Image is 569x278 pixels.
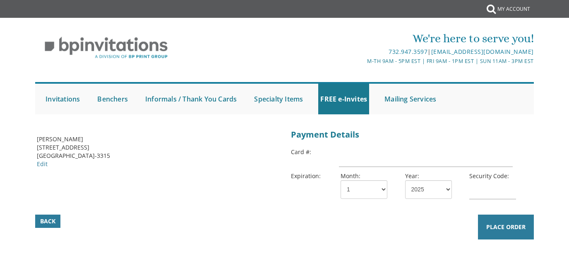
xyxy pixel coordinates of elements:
[202,57,534,65] div: M-Th 9am - 5pm EST | Fri 9am - 1pm EST | Sun 11am - 3pm EST
[202,47,534,57] div: |
[43,84,82,114] a: Invitations
[463,172,528,203] div: Security Code:
[37,160,48,168] a: Edit
[382,84,438,114] a: Mailing Services
[35,31,177,65] img: BP Invitation Loft
[35,215,60,228] a: Back
[431,48,534,56] a: [EMAIL_ADDRESS][DOMAIN_NAME]
[202,30,534,47] div: We're here to serve you!
[486,223,526,231] span: Place Order
[291,171,339,181] div: Expiration:
[252,84,305,114] a: Specialty Items
[40,217,55,225] span: Back
[37,152,278,160] p: [GEOGRAPHIC_DATA]-3315
[478,215,534,239] button: Place Order
[318,84,369,114] a: FREE e-Invites
[534,245,561,270] iframe: chat widget
[389,48,427,56] a: 732.947.3597
[291,147,339,157] div: Card #:
[143,84,239,114] a: Informals / Thank You Cards
[334,172,399,199] div: Month:
[291,127,533,143] div: Payment Details
[37,135,278,143] p: [PERSON_NAME]
[399,172,463,199] div: Year:
[95,84,130,114] a: Benchers
[37,143,278,152] p: [STREET_ADDRESS]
